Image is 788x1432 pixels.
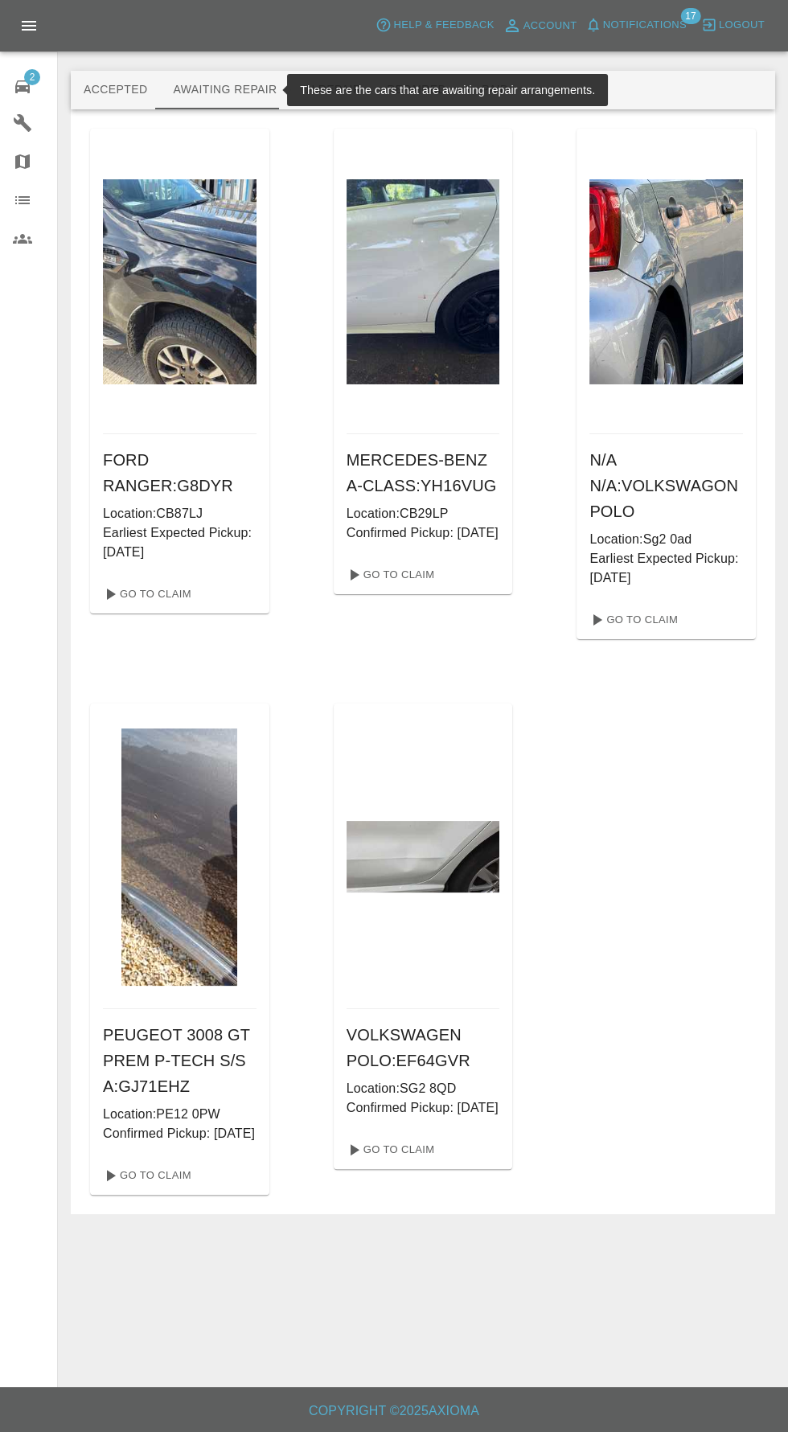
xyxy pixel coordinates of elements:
[71,71,160,109] button: Accepted
[347,1022,500,1073] h6: VOLKSWAGEN POLO : EF64GVR
[347,447,500,499] h6: MERCEDES-BENZ A-CLASS : YH16VUG
[340,1137,439,1163] a: Go To Claim
[290,71,375,109] button: In Repair
[103,447,257,499] h6: FORD RANGER : G8DYR
[160,71,289,109] button: Awaiting Repair
[499,13,581,39] a: Account
[103,1105,257,1124] p: Location: PE12 0PW
[10,6,48,45] button: Open drawer
[374,71,459,109] button: Repaired
[371,13,498,38] button: Help & Feedback
[589,549,743,588] p: Earliest Expected Pickup: [DATE]
[347,523,500,543] p: Confirmed Pickup: [DATE]
[340,562,439,588] a: Go To Claim
[103,523,257,562] p: Earliest Expected Pickup: [DATE]
[589,447,743,524] h6: N/A N/A : VOLKSWAGON POLO
[697,13,769,38] button: Logout
[581,13,691,38] button: Notifications
[583,607,682,633] a: Go To Claim
[24,69,40,85] span: 2
[347,504,500,523] p: Location: CB29LP
[523,17,577,35] span: Account
[459,71,531,109] button: Paid
[393,16,494,35] span: Help & Feedback
[103,504,257,523] p: Location: CB87LJ
[96,581,195,607] a: Go To Claim
[347,1098,500,1118] p: Confirmed Pickup: [DATE]
[589,530,743,549] p: Location: Sg2 0ad
[103,1022,257,1099] h6: PEUGEOT 3008 GT PREM P-TECH S/S A : GJ71EHZ
[96,1163,195,1188] a: Go To Claim
[719,16,765,35] span: Logout
[103,1124,257,1143] p: Confirmed Pickup: [DATE]
[680,8,700,24] span: 17
[347,1079,500,1098] p: Location: SG2 8QD
[13,1400,775,1422] h6: Copyright © 2025 Axioma
[603,16,687,35] span: Notifications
